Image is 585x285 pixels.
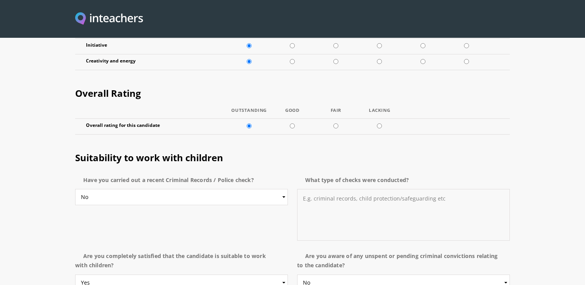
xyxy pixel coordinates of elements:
[297,175,510,189] label: What type of checks were conducted?
[227,108,271,119] th: Outstanding
[75,251,288,275] label: Are you completely satisfied that the candidate is suitable to work with children?
[314,108,358,119] th: Fair
[75,87,141,99] span: Overall Rating
[75,151,223,164] span: Suitability to work with children
[75,175,288,189] label: Have you carried out a recent Criminal Records / Police check?
[79,123,224,130] label: Overall rating for this candidate
[358,108,401,119] th: Lacking
[79,58,224,66] label: Creativity and energy
[75,12,143,26] img: Inteachers
[297,251,510,275] label: Are you aware of any unspent or pending criminal convictions relating to the candidate?
[271,108,314,119] th: Good
[75,12,143,26] a: Visit this site's homepage
[79,42,224,50] label: Initiative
